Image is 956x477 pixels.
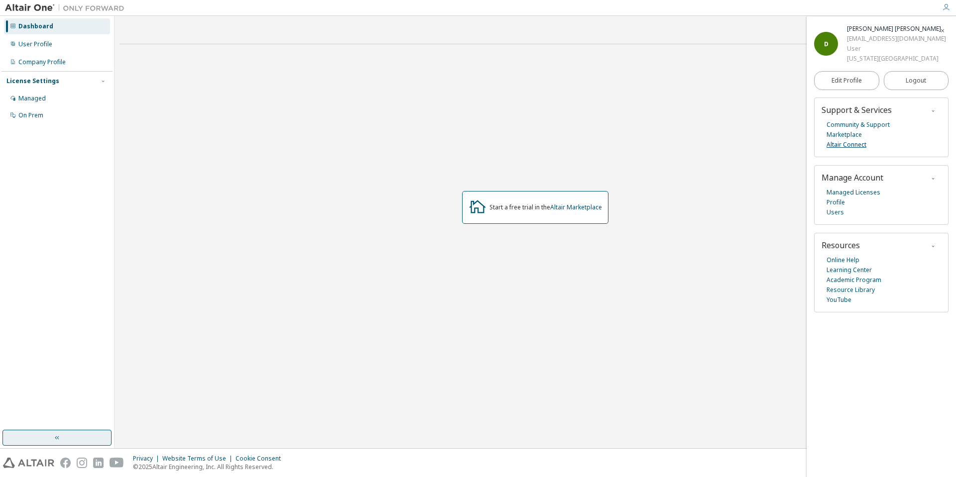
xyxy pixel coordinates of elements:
[906,76,926,86] span: Logout
[814,71,879,90] a: Edit Profile
[824,40,829,48] span: D
[832,77,862,85] span: Edit Profile
[77,458,87,468] img: instagram.svg
[822,104,892,115] span: Support & Services
[3,458,54,468] img: altair_logo.svg
[18,58,66,66] div: Company Profile
[18,22,53,30] div: Dashboard
[847,54,946,64] div: [US_STATE][GEOGRAPHIC_DATA]
[6,77,59,85] div: License Settings
[18,111,43,119] div: On Prem
[18,95,46,102] div: Managed
[162,455,236,463] div: Website Terms of Use
[18,40,52,48] div: User Profile
[5,3,129,13] img: Altair One
[822,172,883,183] span: Manage Account
[827,275,881,285] a: Academic Program
[236,455,287,463] div: Cookie Consent
[133,463,287,471] p: © 2025 Altair Engineering, Inc. All Rights Reserved.
[827,295,851,305] a: YouTube
[93,458,104,468] img: linkedin.svg
[133,455,162,463] div: Privacy
[827,120,890,130] a: Community & Support
[827,255,859,265] a: Online Help
[827,207,844,217] a: Users
[847,24,946,34] div: Dan DeNise
[827,285,875,295] a: Resource Library
[827,140,866,150] a: Altair Connect
[827,197,845,207] a: Profile
[550,203,602,211] a: Altair Marketplace
[827,265,872,275] a: Learning Center
[822,240,860,251] span: Resources
[847,34,946,44] div: [EMAIL_ADDRESS][DOMAIN_NAME]
[110,458,124,468] img: youtube.svg
[884,71,949,90] button: Logout
[827,188,880,197] a: Managed Licenses
[60,458,71,468] img: facebook.svg
[827,130,862,140] a: Marketplace
[847,44,946,54] div: User
[489,203,602,211] div: Start a free trial in the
